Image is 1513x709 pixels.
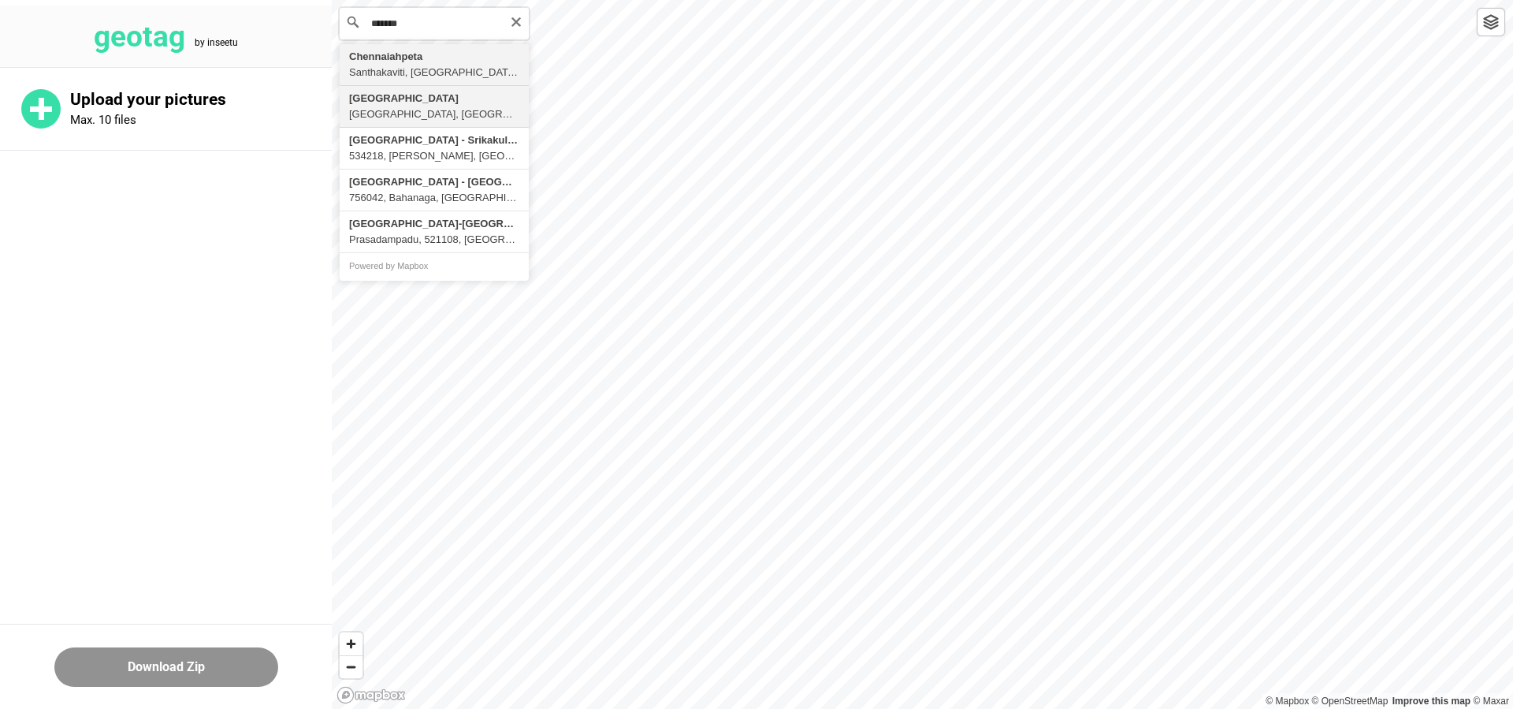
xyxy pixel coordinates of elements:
a: OpenStreetMap [1312,696,1388,707]
div: Santhakaviti, [GEOGRAPHIC_DATA], [GEOGRAPHIC_DATA], [GEOGRAPHIC_DATA] [349,65,519,80]
button: Download Zip [54,647,278,687]
a: Maxar [1473,696,1509,707]
div: Chennaiahpeta [349,49,519,65]
div: 756042, Bahanaga, [GEOGRAPHIC_DATA], [GEOGRAPHIC_DATA], [GEOGRAPHIC_DATA], [GEOGRAPHIC_DATA] [349,190,519,206]
button: Clear [510,13,522,28]
tspan: geotag [94,20,185,54]
tspan: by inseetu [195,37,238,48]
a: Powered by Mapbox [349,261,428,271]
a: Mapbox [1266,696,1309,707]
img: toggleLayer [1483,14,1499,30]
button: Zoom out [340,655,362,678]
input: Search [340,8,529,39]
div: [GEOGRAPHIC_DATA] - [GEOGRAPHIC_DATA] [349,174,519,190]
div: [GEOGRAPHIC_DATA]-[GEOGRAPHIC_DATA] [GEOGRAPHIC_DATA] [349,216,519,232]
div: 534218, [PERSON_NAME], [GEOGRAPHIC_DATA], [GEOGRAPHIC_DATA], [GEOGRAPHIC_DATA], [GEOGRAPHIC_DATA] [349,148,519,164]
p: Upload your pictures [70,90,332,110]
div: Prasadampadu, 521108, [GEOGRAPHIC_DATA], [GEOGRAPHIC_DATA], [GEOGRAPHIC_DATA], [GEOGRAPHIC_DATA],... [349,232,519,248]
div: [GEOGRAPHIC_DATA], [GEOGRAPHIC_DATA] [349,106,519,122]
a: Map feedback [1392,696,1470,707]
span: Zoom out [340,656,362,678]
div: [GEOGRAPHIC_DATA] - Srikakulam Hwy [349,132,519,148]
div: [GEOGRAPHIC_DATA] [349,91,519,106]
p: Max. 10 files [70,113,136,127]
button: Zoom in [340,633,362,655]
a: Mapbox logo [336,686,406,704]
